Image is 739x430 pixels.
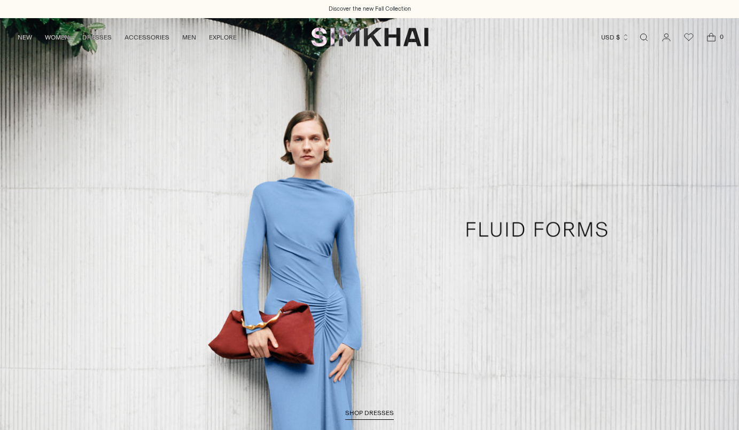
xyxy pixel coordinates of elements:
[345,409,394,417] span: SHOP DRESSES
[678,27,699,48] a: Wishlist
[311,27,429,47] a: SIMKHAI
[633,27,655,48] a: Open search modal
[701,27,722,48] a: Open cart modal
[18,26,32,49] a: NEW
[329,5,411,13] a: Discover the new Fall Collection
[656,27,677,48] a: Go to the account page
[601,26,629,49] button: USD $
[125,26,169,49] a: ACCESSORIES
[717,32,726,42] span: 0
[345,409,394,420] a: SHOP DRESSES
[182,26,196,49] a: MEN
[209,26,237,49] a: EXPLORE
[45,26,69,49] a: WOMEN
[82,26,112,49] a: DRESSES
